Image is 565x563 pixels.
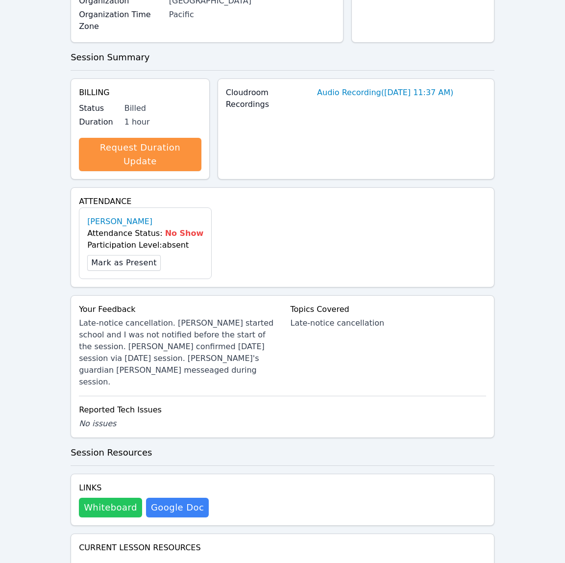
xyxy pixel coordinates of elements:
div: Topics Covered [291,304,486,315]
div: Reported Tech Issues [79,404,486,416]
h3: Session Resources [71,446,494,460]
h4: Links [79,482,209,494]
h4: Current Lesson Resources [79,542,486,554]
div: Billed [124,102,201,114]
div: Pacific [169,9,335,21]
div: Attendance Status: [87,228,203,239]
a: Audio Recording([DATE] 11:37 AM) [317,87,453,99]
label: Status [79,102,119,114]
h3: Session Summary [71,51,494,64]
a: [PERSON_NAME] [87,216,152,228]
div: Late-notice cancellation [291,317,486,329]
label: Cloudroom Recordings [226,87,311,110]
label: Duration [79,116,119,128]
span: No issues [79,419,116,428]
label: Organization Time Zone [79,9,163,32]
h4: Attendance [79,196,486,207]
h4: Billing [79,87,201,99]
span: No Show [165,229,204,238]
button: Whiteboard [79,498,142,517]
a: Google Doc [146,498,209,517]
div: 1 hour [124,116,201,128]
a: Request Duration Update [79,138,201,171]
div: Late-notice cancellation. [PERSON_NAME] started school and I was not notified before the start of... [79,317,274,388]
div: Participation Level: absent [87,239,203,251]
div: Your Feedback [79,304,274,315]
button: Mark as Present [87,255,161,271]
